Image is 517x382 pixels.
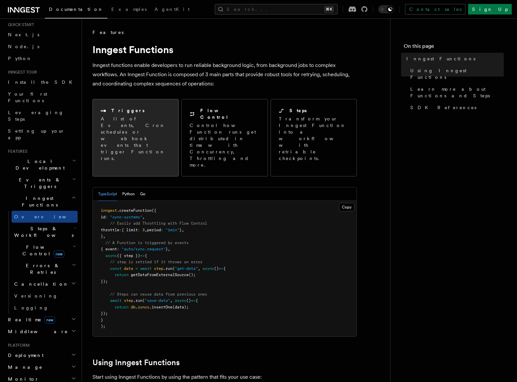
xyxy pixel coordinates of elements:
span: { [145,253,147,258]
span: async [203,266,214,271]
span: { [223,266,226,271]
span: period [147,228,161,232]
span: Leveraging Steps [8,110,64,122]
span: Deployment [5,352,44,359]
h1: Inngest Functions [92,44,357,55]
a: Install the SDK [5,76,78,88]
a: Sign Up [468,4,512,15]
span: , [198,266,200,271]
span: Features [92,29,124,36]
span: Inngest Functions [5,195,71,208]
span: Your first Functions [8,91,47,103]
span: => [219,266,223,271]
span: Versioning [14,293,58,299]
span: (data); [172,305,189,309]
span: Install the SDK [8,80,76,85]
a: Setting up your app [5,125,78,143]
span: Overview [14,214,82,219]
button: Cancellation [12,278,78,290]
span: ({ step }) [117,253,140,258]
a: Your first Functions [5,88,78,107]
span: "auto/sync.request" [122,247,166,251]
span: ({ [152,208,156,213]
span: const [110,266,122,271]
a: Overview [12,211,78,223]
button: Manage [5,361,78,373]
span: } [179,228,182,232]
span: { limit [122,228,138,232]
span: = [135,266,138,271]
span: () [186,298,191,303]
span: "1min" [166,228,179,232]
span: async [175,298,186,303]
button: Python [122,187,135,201]
span: Realtime [5,316,55,323]
p: A list of Events, Cron schedules or webhook events that trigger Function runs. [101,115,170,162]
span: Inngest tour [5,70,37,75]
p: Control how Function runs get distributed in time with Concurrency, Throttling and more. [190,122,259,168]
span: async [105,253,117,258]
span: Flow Control [12,244,73,257]
a: Inngest Functions [404,53,504,65]
a: Learn more about Functions and Steps [408,83,504,102]
button: Errors & Retries [12,260,78,278]
span: Using Inngest Functions [410,67,504,80]
span: AgentKit [155,7,190,12]
span: // Steps can reuse data from previous ones [110,292,207,297]
span: { [196,298,198,303]
button: Steps & Workflows [12,223,78,241]
button: Toggle dark mode [378,5,394,13]
span: () [214,266,219,271]
span: 3 [142,228,145,232]
span: Node.js [8,44,39,49]
button: Middleware [5,326,78,337]
span: db [131,305,135,309]
span: => [191,298,196,303]
h4: On this page [404,42,504,53]
a: AgentKit [151,2,194,18]
span: throttle [101,228,119,232]
button: Inngest Functions [5,192,78,211]
p: Start using Inngest Functions by using the pattern that fits your use case: [92,372,357,382]
span: inngest [101,208,117,213]
span: , [182,228,184,232]
p: Inngest functions enable developers to run reliable background logic, from background jobs to com... [92,61,357,88]
h2: Flow Control [200,107,259,120]
a: Next.js [5,29,78,41]
span: return [115,305,129,309]
button: Local Development [5,155,78,174]
span: { event [101,247,117,251]
a: Flow ControlControl how Function runs get distributed in time with Concurrency, Throttling and more. [181,99,268,176]
a: Documentation [45,2,107,18]
a: Using Inngest Functions [92,358,180,367]
span: : [161,228,163,232]
span: // Easily add Throttling with Flow Control [110,221,207,226]
span: step [154,266,163,271]
span: , [168,247,170,251]
span: .createFunction [117,208,152,213]
span: , [170,298,172,303]
p: Transform your Inngest Function into a workflow with retriable checkpoints. [279,115,350,162]
span: syncs [138,305,149,309]
button: TypeScript [98,187,117,201]
span: : [105,215,108,219]
span: Errors & Retries [12,262,72,275]
button: Events & Triggers [5,174,78,192]
span: Middleware [5,328,68,335]
span: Learn more about Functions and Steps [410,86,504,99]
span: Examples [111,7,147,12]
div: Inngest Functions [5,211,78,314]
span: ); [101,324,105,329]
span: // step is retried if it throws an error [110,260,203,264]
span: new [44,316,55,324]
span: SDK References [410,104,476,111]
button: Deployment [5,349,78,361]
span: .run [133,298,142,303]
span: Inngest Functions [406,55,475,62]
a: Leveraging Steps [5,107,78,125]
span: // A Function is triggered by events [105,240,189,245]
span: , [142,215,145,219]
button: Realtimenew [5,314,78,326]
span: } [166,247,168,251]
kbd: ⌘K [324,6,334,13]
